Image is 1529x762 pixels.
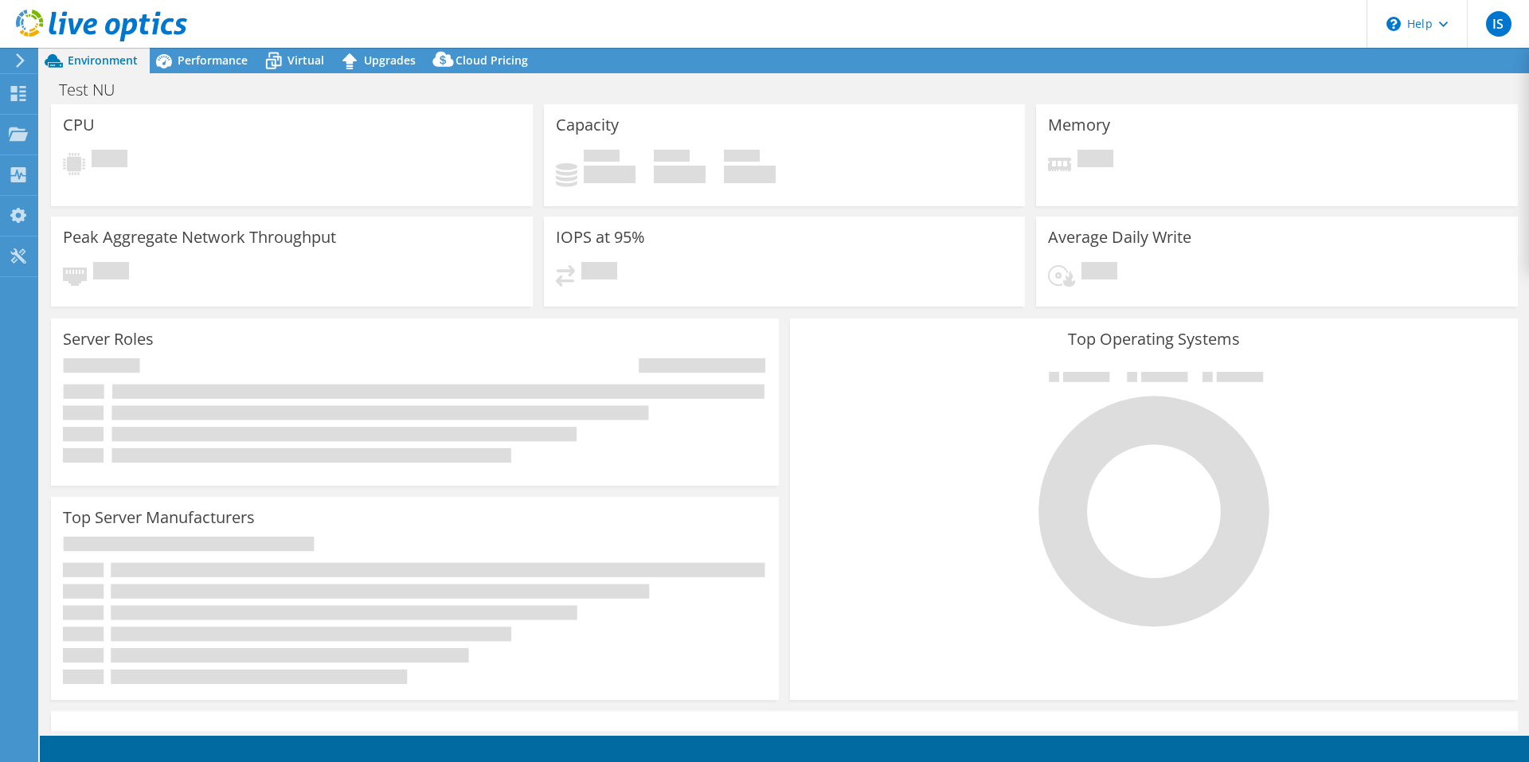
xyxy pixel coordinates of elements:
[92,150,127,171] span: Pending
[802,330,1506,348] h3: Top Operating Systems
[1048,229,1191,246] h3: Average Daily Write
[654,166,706,183] h4: 0 GiB
[456,53,528,68] span: Cloud Pricing
[287,53,324,68] span: Virtual
[581,262,617,283] span: Pending
[724,166,776,183] h4: 0 GiB
[1386,17,1401,31] svg: \n
[584,166,635,183] h4: 0 GiB
[724,150,760,166] span: Total
[1077,150,1113,171] span: Pending
[654,150,690,166] span: Free
[52,81,139,99] h1: Test NU
[178,53,248,68] span: Performance
[63,229,336,246] h3: Peak Aggregate Network Throughput
[1048,116,1110,134] h3: Memory
[556,116,619,134] h3: Capacity
[63,116,95,134] h3: CPU
[364,53,416,68] span: Upgrades
[1081,262,1117,283] span: Pending
[63,330,154,348] h3: Server Roles
[63,509,255,526] h3: Top Server Manufacturers
[68,53,138,68] span: Environment
[93,262,129,283] span: Pending
[556,229,645,246] h3: IOPS at 95%
[584,150,620,166] span: Used
[1486,11,1511,37] span: IS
